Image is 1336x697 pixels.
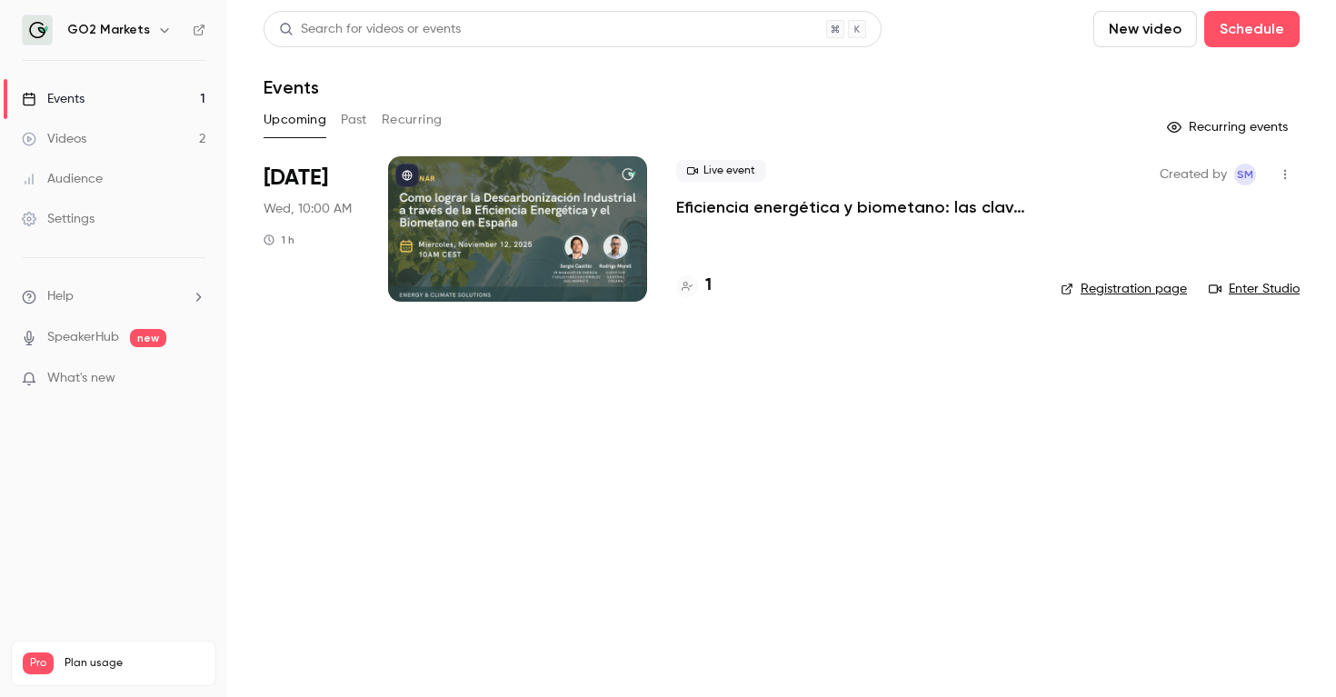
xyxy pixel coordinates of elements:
[22,90,85,108] div: Events
[676,160,766,182] span: Live event
[1159,113,1300,142] button: Recurring events
[264,233,294,247] div: 1 h
[341,105,367,134] button: Past
[130,329,166,347] span: new
[65,656,204,671] span: Plan usage
[23,652,54,674] span: Pro
[676,274,712,298] a: 1
[23,15,52,45] img: GO2 Markets
[1234,164,1256,185] span: Sophia Mwema
[264,156,359,302] div: Nov 12 Wed, 10:00 AM (Europe/Berlin)
[1160,164,1227,185] span: Created by
[1237,164,1253,185] span: SM
[1204,11,1300,47] button: Schedule
[22,170,103,188] div: Audience
[1209,280,1300,298] a: Enter Studio
[382,105,443,134] button: Recurring
[22,287,205,306] li: help-dropdown-opener
[264,200,352,218] span: Wed, 10:00 AM
[705,274,712,298] h4: 1
[22,210,95,228] div: Settings
[264,105,326,134] button: Upcoming
[264,164,328,193] span: [DATE]
[47,328,119,347] a: SpeakerHub
[47,287,74,306] span: Help
[47,369,115,388] span: What's new
[676,196,1032,218] a: Eficiencia energética y biometano: las claves para la descarbonización industrial en [GEOGRAPHIC_...
[22,130,86,148] div: Videos
[264,76,319,98] h1: Events
[1061,280,1187,298] a: Registration page
[1093,11,1197,47] button: New video
[279,20,461,39] div: Search for videos or events
[67,21,150,39] h6: GO2 Markets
